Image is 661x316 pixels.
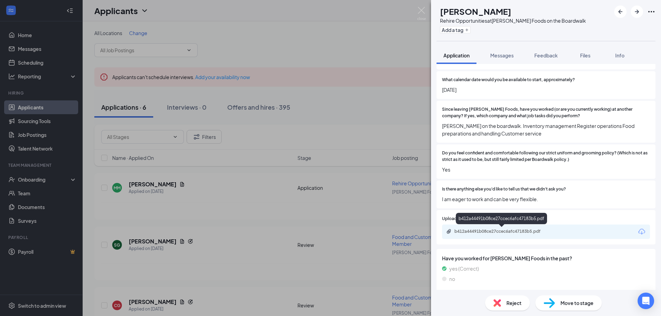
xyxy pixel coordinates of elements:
svg: ArrowLeftNew [616,8,625,16]
svg: Ellipses [647,8,655,16]
button: ArrowRight [631,6,643,18]
span: Feedback [534,52,558,58]
span: no [449,275,455,283]
span: Application [443,52,470,58]
svg: Download [638,228,646,236]
span: Since leaving [PERSON_NAME] Foods, have you worked (or are you currently working) at another comp... [442,106,650,119]
span: yes (Correct) [449,265,479,272]
span: Have you worked for [PERSON_NAME] Foods in the past? [442,254,650,262]
span: [PERSON_NAME] on the boardwalk. Inventory management Register operations Food preparations and ha... [442,122,650,137]
div: b412a44491b08ce27ccec6afc47183b5.pdf [454,229,551,234]
a: Paperclipb412a44491b08ce27ccec6afc47183b5.pdf [446,229,558,235]
span: Is there anything else you'd like to tell us that we didn't ask you? [442,186,566,193]
button: PlusAdd a tag [440,26,471,33]
span: Files [580,52,590,58]
div: Open Intercom Messenger [638,293,654,309]
svg: Paperclip [446,229,452,234]
div: Rehire Opportunities at [PERSON_NAME] Foods on the Boardwalk [440,17,586,24]
span: I am eager to work and can be very flexible. [442,195,650,203]
h1: [PERSON_NAME] [440,6,511,17]
span: Info [615,52,625,58]
button: ArrowLeftNew [614,6,627,18]
span: Do you feel confident and comfortable following our strict uniform and grooming policy? (Which is... [442,150,650,163]
svg: Plus [465,28,469,32]
span: [DATE] [442,86,650,94]
span: Upload Resume [442,216,473,222]
span: Reject [506,299,522,307]
span: Yes [442,166,650,173]
span: What calendar date would you be available to start, approximately? [442,77,575,83]
span: Messages [490,52,514,58]
svg: ArrowRight [633,8,641,16]
div: b412a44491b08ce27ccec6afc47183b5.pdf [456,213,547,224]
span: Move to stage [560,299,594,307]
